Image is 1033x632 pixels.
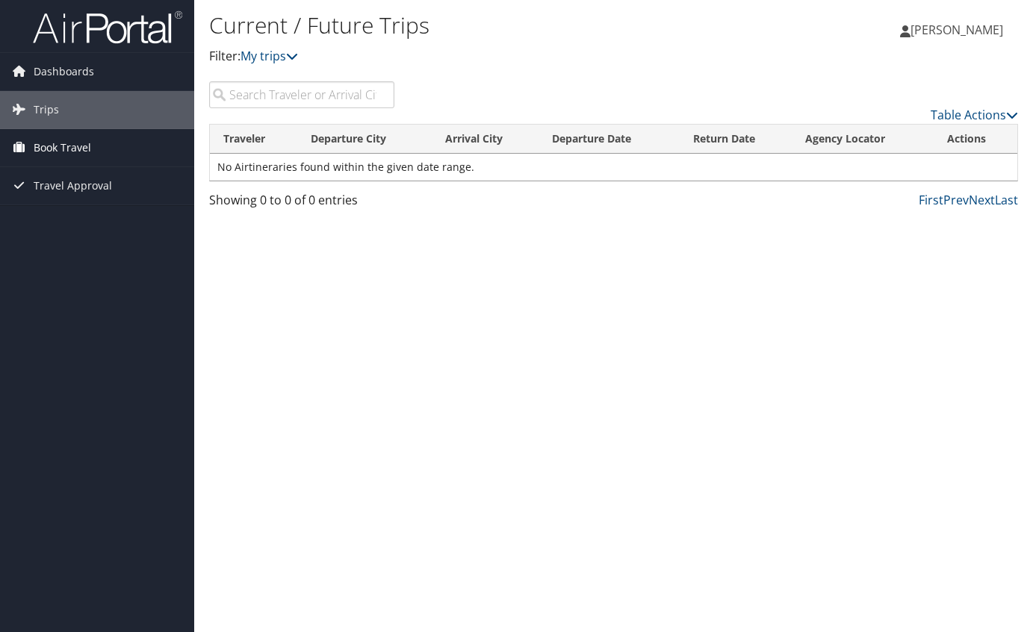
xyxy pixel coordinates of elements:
a: Table Actions [931,107,1018,123]
div: Showing 0 to 0 of 0 entries [209,191,394,216]
a: [PERSON_NAME] [900,7,1018,52]
a: Prev [943,192,969,208]
a: Next [969,192,995,208]
span: Trips [34,91,59,128]
p: Filter: [209,47,748,66]
span: Book Travel [34,129,91,166]
input: Search Traveler or Arrival City [209,81,394,108]
th: Return Date: activate to sort column ascending [680,125,792,154]
a: My trips [241,48,298,64]
th: Actions [934,125,1017,154]
td: No Airtineraries found within the given date range. [210,154,1017,181]
span: Dashboards [34,53,94,90]
th: Departure Date: activate to sort column descending [539,125,680,154]
th: Arrival City: activate to sort column ascending [432,125,539,154]
th: Agency Locator: activate to sort column ascending [792,125,934,154]
th: Traveler: activate to sort column ascending [210,125,297,154]
span: [PERSON_NAME] [911,22,1003,38]
img: airportal-logo.png [33,10,182,45]
a: First [919,192,943,208]
h1: Current / Future Trips [209,10,748,41]
span: Travel Approval [34,167,112,204]
th: Departure City: activate to sort column ascending [297,125,432,154]
a: Last [995,192,1018,208]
